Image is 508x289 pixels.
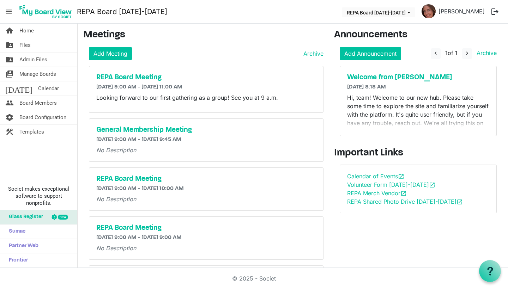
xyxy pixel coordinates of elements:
[96,126,316,134] a: General Membership Meeting
[232,275,276,282] a: © 2025 - Societ
[89,47,132,60] a: Add Meeting
[19,110,66,124] span: Board Configuration
[301,49,323,58] a: Archive
[474,49,497,56] a: Archive
[3,185,74,207] span: Societ makes exceptional software to support nonprofits.
[19,38,31,52] span: Files
[19,67,56,81] span: Manage Boards
[5,96,14,110] span: people
[347,84,386,90] span: [DATE] 8:18 AM
[5,225,25,239] span: Sumac
[5,38,14,52] span: folder_shared
[17,3,77,20] a: My Board View Logo
[340,47,401,60] a: Add Announcement
[347,190,407,197] a: REPA Merch Vendoropen_in_new
[347,73,490,82] a: Welcome from [PERSON_NAME]
[436,4,488,18] a: [PERSON_NAME]
[5,110,14,124] span: settings
[334,147,503,159] h3: Important Links
[456,199,463,205] span: open_in_new
[96,146,316,154] p: No Description
[433,50,439,56] span: navigate_before
[96,136,316,143] h6: [DATE] 9:00 AM - [DATE] 9:45 AM
[5,210,43,224] span: Glass Register
[347,181,435,188] a: Volunteer Form [DATE]-[DATE]open_in_new
[422,4,436,18] img: aLB5LVcGR_PCCk3EizaQzfhNfgALuioOsRVbMr9Zq1CLdFVQUAcRzChDQbMFezouKt6echON3eNsO59P8s_Ojg_thumb.png
[96,185,316,192] h6: [DATE] 9:00 AM - [DATE] 10:00 AM
[17,3,74,20] img: My Board View Logo
[398,173,404,180] span: open_in_new
[5,81,32,96] span: [DATE]
[462,48,472,59] button: navigate_next
[334,29,503,41] h3: Announcements
[19,96,57,110] span: Board Members
[5,24,14,38] span: home
[342,7,415,17] button: REPA Board 2025-2026 dropdownbutton
[77,5,167,19] a: REPA Board [DATE]-[DATE]
[96,93,316,102] p: Looking forward to our first gathering as a group! See you at 9 a.m.
[464,50,470,56] span: navigate_next
[5,53,14,67] span: folder_shared
[488,4,502,19] button: logout
[96,195,316,203] p: No Description
[96,73,316,82] a: REPA Board Meeting
[2,5,16,18] span: menu
[38,81,59,96] span: Calendar
[445,49,458,56] span: of 1
[96,244,316,252] p: No Description
[58,215,68,220] div: new
[429,182,435,188] span: open_in_new
[19,53,47,67] span: Admin Files
[445,49,448,56] span: 1
[96,234,316,241] h6: [DATE] 9:00 AM - [DATE] 9:00 AM
[347,198,463,205] a: REPA Shared Photo Drive [DATE]-[DATE]open_in_new
[347,93,490,161] p: Hi, team! Welcome to our new hub. Please take some time to explore the site and familiarize yours...
[96,175,316,183] a: REPA Board Meeting
[19,24,34,38] span: Home
[5,125,14,139] span: construction
[19,125,44,139] span: Templates
[96,84,316,91] h6: [DATE] 9:00 AM - [DATE] 11:00 AM
[347,173,404,180] a: Calendar of Eventsopen_in_new
[83,29,323,41] h3: Meetings
[5,67,14,81] span: switch_account
[5,253,28,268] span: Frontier
[5,239,38,253] span: Partner Web
[431,48,441,59] button: navigate_before
[400,190,407,197] span: open_in_new
[96,224,316,232] a: REPA Board Meeting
